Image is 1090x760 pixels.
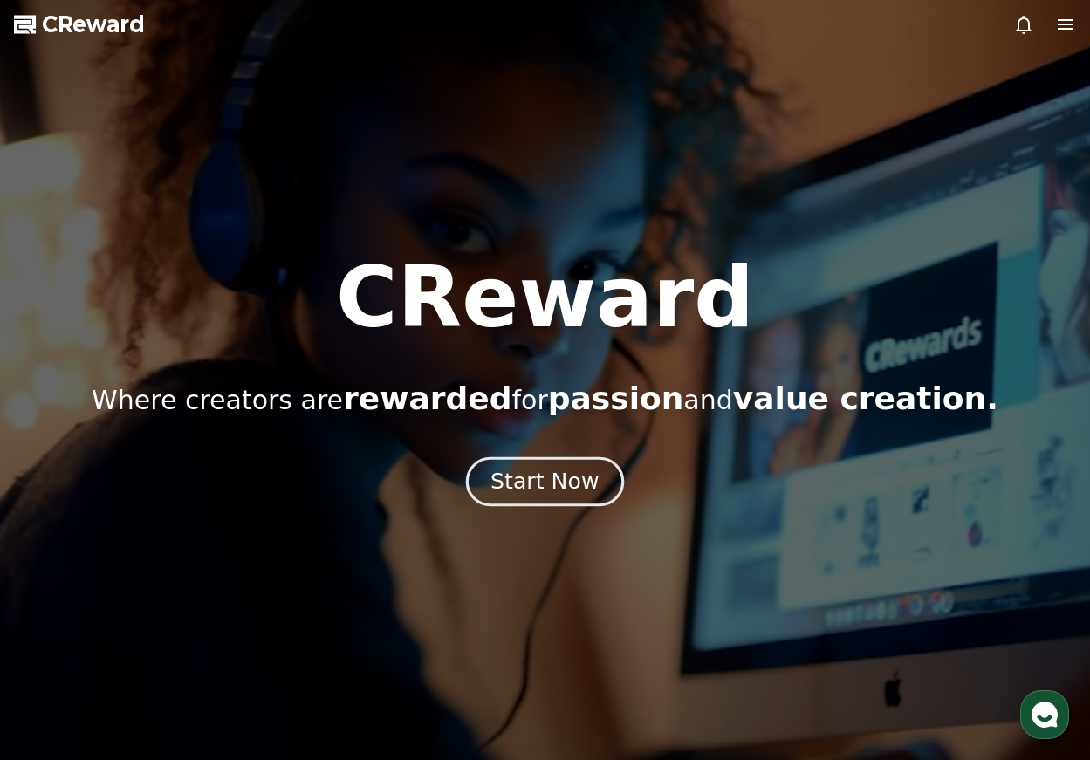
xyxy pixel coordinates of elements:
[490,467,599,496] div: Start Now
[5,553,115,597] a: Home
[343,380,511,416] span: rewarded
[258,579,301,593] span: Settings
[14,10,145,38] a: CReward
[225,553,335,597] a: Settings
[548,380,684,416] span: passion
[92,381,998,416] p: Where creators are for and
[42,10,145,38] span: CReward
[470,476,620,492] a: Start Now
[45,579,75,593] span: Home
[336,256,754,339] h1: CReward
[115,553,225,597] a: Messages
[145,580,196,594] span: Messages
[733,380,998,416] span: value creation.
[466,456,624,506] button: Start Now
